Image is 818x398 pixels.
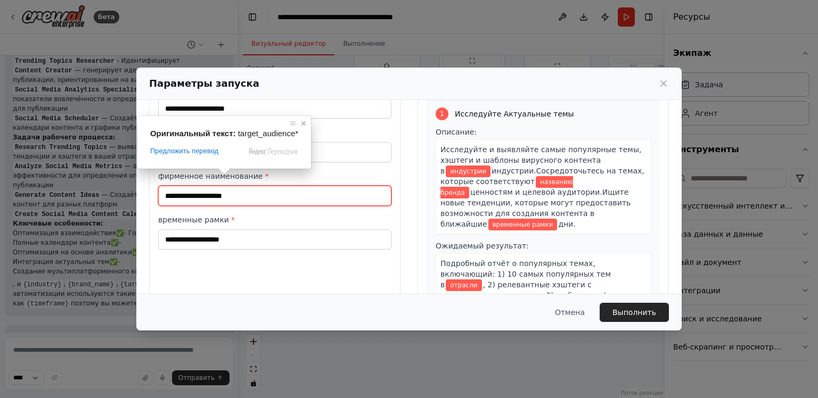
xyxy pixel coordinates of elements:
span: target_audience* [238,129,298,138]
ya-tr-span: Описание: [436,128,477,136]
ya-tr-span: Ожидаемый результат: [436,242,529,250]
ya-tr-span: Отмена [555,308,585,317]
ya-tr-span: Исследуйте Актуальные темы [455,110,574,118]
span: Переменная: brand_name [440,176,573,198]
ya-tr-span: дни. [558,220,575,228]
span: Оригинальный текст: [150,129,236,138]
ya-tr-span: Параметры запуска [149,78,259,89]
button: Отмена [546,303,593,322]
ya-tr-span: отрасли [450,281,477,289]
span: Предложить перевод [150,146,218,156]
ya-tr-span: временные рамки [158,215,229,224]
span: Переменная: таймфрейм [488,219,558,230]
div: 1 [436,107,448,120]
ya-tr-span: Исследуйте и выявляйте самые популярные темы, хэштеги и шаблоны вирусного контента в [440,145,641,175]
ya-tr-span: индустрии [450,168,486,175]
ya-tr-span: , 2) релевантные хэштеги с потенциалом вовлечения, 3) шаблоны и форматы вирусного контента, 4) во... [440,280,638,310]
ya-tr-span: Сосредоточьтесь на темах, которые соответствуют [440,167,644,186]
span: Переменная: отрасль [446,279,481,291]
ya-tr-span: Подробный отчёт о популярных темах, включающий: 1) 10 самых популярных тем в [440,259,611,289]
ya-tr-span: индустрии. [492,167,536,175]
ya-tr-span: временные рамки [493,221,553,228]
button: Выполнить [600,303,669,322]
ya-tr-span: фирменное наименование [158,172,263,180]
span: Переменная: отрасль [446,165,490,177]
ya-tr-span: ценностям и целевой аудитории. [470,188,602,196]
ya-tr-span: Выполнить [612,307,656,318]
